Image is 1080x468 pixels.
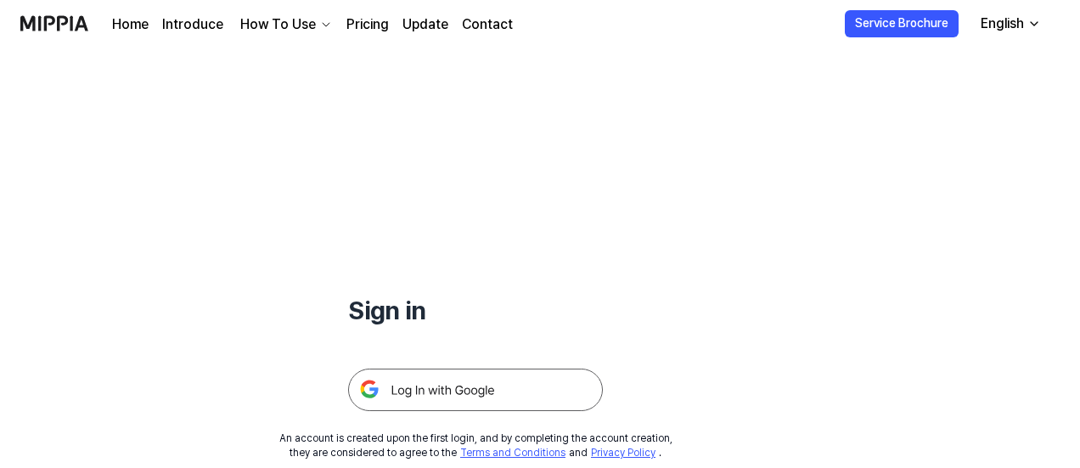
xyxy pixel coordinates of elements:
a: Contact [462,14,513,35]
h1: Sign in [348,292,603,328]
a: Terms and Conditions [460,447,565,459]
button: English [967,7,1051,41]
a: Pricing [346,14,389,35]
a: Introduce [162,14,223,35]
div: How To Use [237,14,319,35]
div: English [977,14,1027,34]
button: Service Brochure [845,10,959,37]
a: Update [402,14,448,35]
a: Privacy Policy [591,447,655,459]
img: 구글 로그인 버튼 [348,369,603,411]
button: How To Use [237,14,333,35]
div: An account is created upon the first login, and by completing the account creation, they are cons... [279,431,672,460]
a: Home [112,14,149,35]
